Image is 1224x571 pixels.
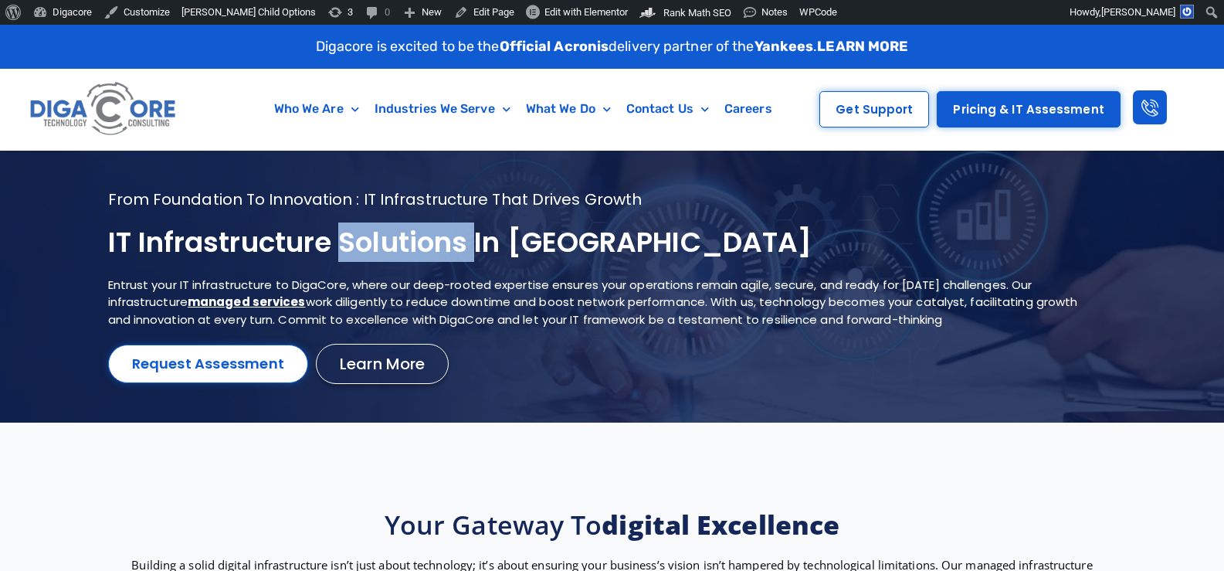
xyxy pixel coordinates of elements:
p: Entrust your IT infrastructure to DigaCore, where our deep-rooted expertise ensures your operatio... [108,277,1078,329]
span: Get Support [836,104,913,115]
a: Request Assessment [108,345,309,383]
span: Rank Math SEO [663,7,731,19]
a: Who We Are [266,91,367,127]
h1: IT Infrastructure Solutions in [GEOGRAPHIC_DATA] [108,225,1078,261]
a: Pricing & IT Assessment [937,91,1120,127]
a: Learn More [316,344,449,384]
a: LEARN MORE [817,38,908,55]
strong: Official Acronis [500,38,609,55]
a: Careers [717,91,780,127]
strong: digital excellence [602,507,839,542]
nav: Menu [245,91,802,127]
span: Learn More [340,356,425,372]
a: Industries We Serve [367,91,518,127]
a: Get Support [819,91,929,127]
p: From foundation to innovation : IT infrastructure that drives growth [108,189,1078,209]
p: Digacore is excited to be the delivery partner of the . [316,36,909,57]
span: [PERSON_NAME] [1101,6,1175,18]
span: Pricing & IT Assessment [953,104,1104,115]
a: Contact Us [619,91,717,127]
a: managed services [188,294,306,310]
strong: Yankees [754,38,814,55]
h2: Your gateway to [118,508,1107,542]
span: Edit with Elementor [544,6,628,18]
a: What We Do [518,91,619,127]
img: Digacore logo 1 [26,76,181,142]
